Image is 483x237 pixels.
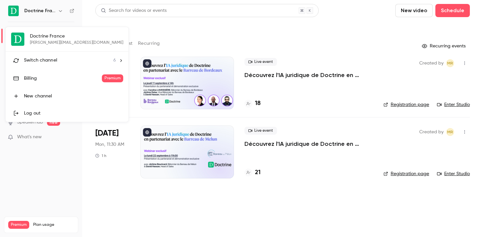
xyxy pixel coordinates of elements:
[24,110,123,117] div: Log out
[24,57,57,64] span: Switch channel
[24,75,102,82] div: Billing
[102,74,123,82] span: Premium
[24,93,123,99] div: New channel
[113,57,116,64] span: 6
